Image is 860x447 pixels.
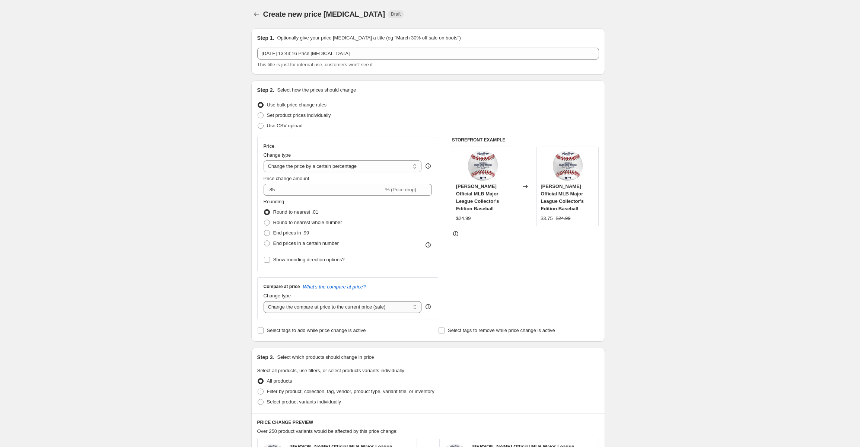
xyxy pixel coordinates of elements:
[257,34,274,42] h2: Step 1.
[541,215,553,222] div: $3.75
[273,220,342,225] span: Round to nearest whole number
[257,62,373,67] span: This title is just for internal use, customers won't see it
[553,151,583,181] img: 26924-2_80x.jpg
[424,303,432,310] div: help
[267,123,303,128] span: Use CSV upload
[273,257,345,262] span: Show rounding direction options?
[303,284,366,290] button: What's the compare at price?
[267,399,341,405] span: Select product variants individually
[264,152,291,158] span: Change type
[257,48,599,60] input: 30% off holiday sale
[424,162,432,170] div: help
[391,11,401,17] span: Draft
[468,151,498,181] img: 26924-2_80x.jpg
[257,419,599,425] h6: PRICE CHANGE PREVIEW
[257,86,274,94] h2: Step 2.
[264,184,384,196] input: -15
[257,368,404,373] span: Select all products, use filters, or select products variants individually
[277,354,374,361] p: Select which products should change in price
[385,187,416,192] span: % (Price drop)
[452,137,599,143] h6: STOREFRONT EXAMPLE
[556,215,571,222] strike: $24.99
[267,102,327,108] span: Use bulk price change rules
[251,9,262,19] button: Price change jobs
[456,215,471,222] div: $24.99
[264,284,300,290] h3: Compare at price
[456,183,499,211] span: [PERSON_NAME] Official MLB Major League Collector's Edition Baseball
[267,328,366,333] span: Select tags to add while price change is active
[257,428,398,434] span: Over 250 product variants would be affected by this price change:
[541,183,584,211] span: [PERSON_NAME] Official MLB Major League Collector's Edition Baseball
[263,10,385,18] span: Create new price [MEDICAL_DATA]
[273,209,318,215] span: Round to nearest .01
[277,86,356,94] p: Select how the prices should change
[264,199,284,204] span: Rounding
[257,354,274,361] h2: Step 3.
[264,293,291,298] span: Change type
[273,240,339,246] span: End prices in a certain number
[267,389,434,394] span: Filter by product, collection, tag, vendor, product type, variant title, or inventory
[264,143,274,149] h3: Price
[267,112,331,118] span: Set product prices individually
[267,378,292,384] span: All products
[273,230,309,236] span: End prices in .99
[448,328,555,333] span: Select tags to remove while price change is active
[264,176,309,181] span: Price change amount
[277,34,461,42] p: Optionally give your price [MEDICAL_DATA] a title (eg "March 30% off sale on boots")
